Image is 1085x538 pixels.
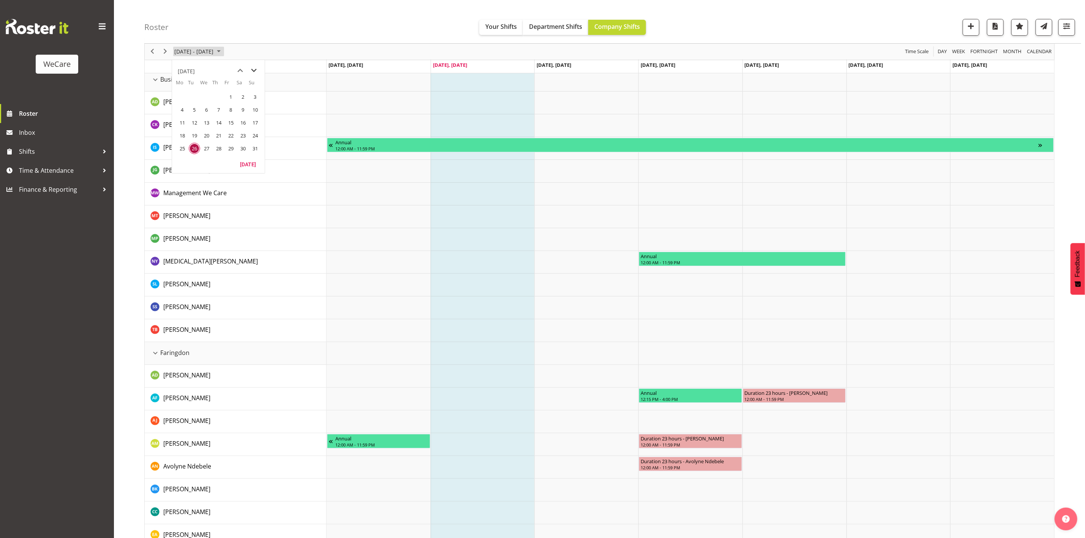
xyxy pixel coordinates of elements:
[849,62,883,68] span: [DATE], [DATE]
[145,92,327,114] td: Aleea Devenport resource
[147,47,158,57] button: Previous
[163,371,210,379] span: [PERSON_NAME]
[641,464,740,470] div: 12:00 AM - 11:59 PM
[237,79,249,90] th: Sa
[237,117,249,128] span: Saturday, August 16, 2025
[43,58,71,70] div: WeCare
[163,280,210,288] span: [PERSON_NAME]
[250,130,261,141] span: Sunday, August 24, 2025
[641,389,740,396] div: Annual
[963,19,979,36] button: Add a new shift
[189,130,200,141] span: Tuesday, August 19, 2025
[163,234,210,243] span: [PERSON_NAME]
[537,62,571,68] span: [DATE], [DATE]
[641,434,740,442] div: Duration 23 hours - [PERSON_NAME]
[19,127,110,138] span: Inbox
[163,189,227,197] span: Management We Care
[201,130,212,141] span: Wednesday, August 20, 2025
[250,104,261,115] span: Sunday, August 10, 2025
[327,138,1054,152] div: Isabel Simcox"s event - Annual Begin From Friday, August 22, 2025 at 12:00:00 AM GMT+12:00 Ends A...
[163,211,210,220] span: [PERSON_NAME]
[163,462,211,470] span: Avolyne Ndebele
[335,434,428,442] div: Annual
[145,388,327,410] td: Alex Ferguson resource
[145,274,327,297] td: Sarah Lamont resource
[224,79,237,90] th: Fr
[201,104,212,115] span: Wednesday, August 6, 2025
[145,502,327,524] td: Charlotte Courtney resource
[19,146,99,157] span: Shifts
[237,91,249,103] span: Saturday, August 2, 2025
[163,417,210,425] span: [PERSON_NAME]
[163,97,210,106] a: [PERSON_NAME]
[163,143,210,152] a: [PERSON_NAME]
[235,159,261,169] button: Today
[213,143,224,154] span: Thursday, August 28, 2025
[1026,47,1052,57] span: calendar
[6,19,68,34] img: Rosterit website logo
[234,64,247,77] button: previous month
[145,456,327,479] td: Avolyne Ndebele resource
[163,416,210,425] a: [PERSON_NAME]
[145,297,327,319] td: Savita Savita resource
[145,228,327,251] td: Millie Pumphrey resource
[745,389,844,396] div: Duration 23 hours - [PERSON_NAME]
[145,342,327,365] td: Faringdon resource
[163,166,210,174] span: [PERSON_NAME]
[163,484,210,494] a: [PERSON_NAME]
[641,396,740,402] div: 12:15 PM - 4:00 PM
[163,507,210,516] a: [PERSON_NAME]
[951,47,967,57] button: Timeline Week
[189,117,200,128] span: Tuesday, August 12, 2025
[327,434,430,448] div: Antonia Mao"s event - Annual Begin From Saturday, August 2, 2025 at 12:00:00 AM GMT+12:00 Ends At...
[237,130,249,141] span: Saturday, August 23, 2025
[951,47,966,57] span: Week
[237,143,249,154] span: Saturday, August 30, 2025
[594,22,640,31] span: Company Shifts
[177,104,188,115] span: Monday, August 4, 2025
[588,20,646,35] button: Company Shifts
[237,104,249,115] span: Saturday, August 9, 2025
[225,91,237,103] span: Friday, August 1, 2025
[163,257,258,266] a: [MEDICAL_DATA][PERSON_NAME]
[335,145,1039,151] div: 12:00 AM - 11:59 PM
[970,47,998,57] span: Fortnight
[145,69,327,92] td: Business Support Office resource
[163,120,210,129] a: [PERSON_NAME]
[641,442,740,448] div: 12:00 AM - 11:59 PM
[485,22,517,31] span: Your Shifts
[952,62,987,68] span: [DATE], [DATE]
[641,62,675,68] span: [DATE], [DATE]
[163,257,258,265] span: [MEDICAL_DATA][PERSON_NAME]
[177,117,188,128] span: Monday, August 11, 2025
[163,439,210,448] span: [PERSON_NAME]
[145,433,327,456] td: Antonia Mao resource
[213,130,224,141] span: Thursday, August 21, 2025
[479,20,523,35] button: Your Shifts
[163,166,210,175] a: [PERSON_NAME]
[335,442,428,448] div: 12:00 AM - 11:59 PM
[163,508,210,516] span: [PERSON_NAME]
[145,365,327,388] td: Aleea Devenport resource
[433,62,467,68] span: [DATE], [DATE]
[188,79,200,90] th: Tu
[641,259,844,265] div: 12:00 AM - 11:59 PM
[335,138,1039,146] div: Annual
[1058,19,1075,36] button: Filter Shifts
[1036,19,1052,36] button: Send a list of all shifts for the selected filtered period to all rostered employees.
[225,143,237,154] span: Friday, August 29, 2025
[937,47,948,57] button: Timeline Day
[145,251,327,274] td: Nikita Yates resource
[1071,243,1085,295] button: Feedback - Show survey
[144,23,169,32] h4: Roster
[1002,47,1023,57] button: Timeline Month
[641,457,740,465] div: Duration 23 hours - Avolyne Ndebele
[159,44,172,60] div: next period
[145,137,327,160] td: Isabel Simcox resource
[639,252,846,266] div: Nikita Yates"s event - Annual Begin From Thursday, August 28, 2025 at 12:00:00 AM GMT+12:00 Ends ...
[145,205,327,228] td: Michelle Thomas resource
[163,393,210,402] a: [PERSON_NAME]
[969,47,999,57] button: Fortnight
[145,319,327,342] td: Tyla Boyd resource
